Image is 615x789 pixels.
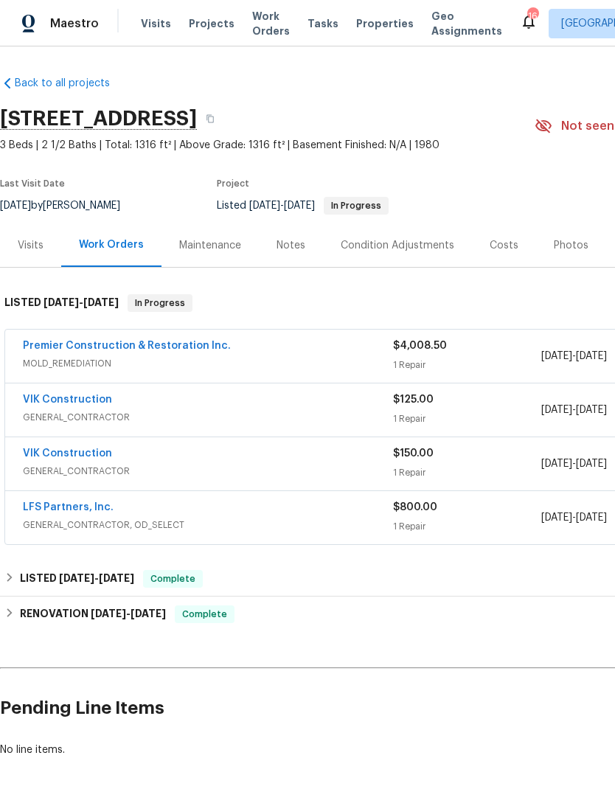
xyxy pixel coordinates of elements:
div: Condition Adjustments [341,238,454,253]
h6: LISTED [4,294,119,312]
div: Notes [277,238,305,253]
div: 1 Repair [393,519,541,534]
span: [DATE] [59,573,94,583]
span: - [541,510,607,525]
span: [DATE] [541,459,572,469]
span: In Progress [129,296,191,310]
span: - [541,403,607,417]
div: Work Orders [79,237,144,252]
span: GENERAL_CONTRACTOR, OD_SELECT [23,518,393,532]
span: $800.00 [393,502,437,512]
span: GENERAL_CONTRACTOR [23,464,393,479]
span: Complete [176,607,233,622]
a: VIK Construction [23,448,112,459]
div: Costs [490,238,518,253]
span: Tasks [307,18,338,29]
span: Visits [141,16,171,31]
span: [DATE] [249,201,280,211]
span: - [249,201,315,211]
span: $150.00 [393,448,434,459]
span: Maestro [50,16,99,31]
span: GENERAL_CONTRACTOR [23,410,393,425]
span: Properties [356,16,414,31]
span: [DATE] [44,297,79,307]
a: LFS Partners, Inc. [23,502,114,512]
span: - [541,349,607,364]
span: [DATE] [541,512,572,523]
span: $125.00 [393,394,434,405]
span: Listed [217,201,389,211]
span: [DATE] [576,351,607,361]
span: - [91,608,166,619]
div: Visits [18,238,44,253]
span: - [44,297,119,307]
div: 1 Repair [393,358,541,372]
span: [DATE] [91,608,126,619]
span: Projects [189,16,234,31]
span: Work Orders [252,9,290,38]
span: [DATE] [576,512,607,523]
span: - [541,456,607,471]
span: Project [217,179,249,188]
span: [DATE] [83,297,119,307]
span: Geo Assignments [431,9,502,38]
span: - [59,573,134,583]
span: [DATE] [541,351,572,361]
span: [DATE] [99,573,134,583]
a: Premier Construction & Restoration Inc. [23,341,231,351]
span: $4,008.50 [393,341,447,351]
button: Copy Address [197,105,223,132]
div: 16 [527,9,538,24]
span: [DATE] [131,608,166,619]
span: MOLD_REMEDIATION [23,356,393,371]
span: [DATE] [541,405,572,415]
span: Complete [145,571,201,586]
h6: LISTED [20,570,134,588]
span: [DATE] [284,201,315,211]
div: Photos [554,238,588,253]
span: In Progress [325,201,387,210]
a: VIK Construction [23,394,112,405]
div: Maintenance [179,238,241,253]
span: [DATE] [576,405,607,415]
div: 1 Repair [393,411,541,426]
span: [DATE] [576,459,607,469]
div: 1 Repair [393,465,541,480]
h6: RENOVATION [20,605,166,623]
